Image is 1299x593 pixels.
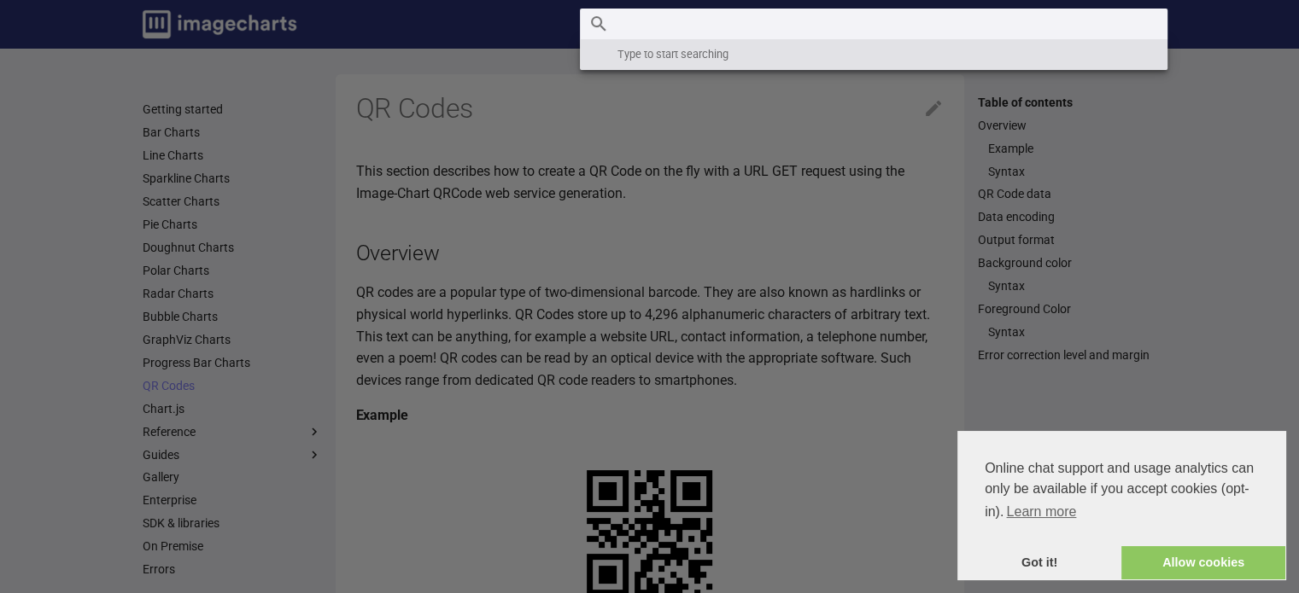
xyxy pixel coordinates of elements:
[985,458,1258,525] span: Online chat support and usage analytics can only be available if you accept cookies (opt-in).
[1004,499,1079,525] a: learn more about cookies
[957,546,1121,580] a: dismiss cookie message
[580,9,1167,39] input: Search
[957,431,1285,579] div: cookieconsent
[1121,546,1285,580] a: allow cookies
[580,39,1167,70] div: Type to start searching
